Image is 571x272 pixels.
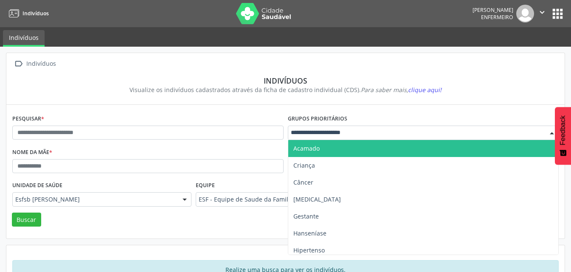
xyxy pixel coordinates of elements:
a:  Indivíduos [12,58,57,70]
span: Câncer [293,178,313,186]
span: Indivíduos [23,10,49,17]
span: Feedback [559,115,567,145]
label: Unidade de saúde [12,179,62,192]
button: Buscar [12,213,41,227]
div: Indivíduos [18,76,553,85]
span: Hanseníase [293,229,326,237]
span: [MEDICAL_DATA] [293,195,341,203]
a: Indivíduos [6,6,49,20]
button: apps [550,6,565,21]
div: Visualize os indivíduos cadastrados através da ficha de cadastro individual (CDS). [18,85,553,94]
span: Criança [293,161,315,169]
img: img [516,5,534,22]
label: Grupos prioritários [288,112,347,126]
span: Acamado [293,144,320,152]
span: Hipertenso [293,246,325,254]
span: Esfsb [PERSON_NAME] [15,195,174,204]
i:  [537,8,547,17]
span: clique aqui! [408,86,442,94]
i:  [12,58,25,70]
a: Indivíduos [3,30,45,47]
label: Equipe [196,179,215,192]
span: Gestante [293,212,319,220]
div: [PERSON_NAME] [473,6,513,14]
button: Feedback - Mostrar pesquisa [555,107,571,165]
i: Para saber mais, [361,86,442,94]
label: Pesquisar [12,112,44,126]
button:  [534,5,550,22]
div: Indivíduos [25,58,57,70]
label: Nome da mãe [12,146,52,159]
span: Enfermeiro [481,14,513,21]
span: ESF - Equipe de Saude da Familia - INE: 0000196932 [199,195,357,204]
